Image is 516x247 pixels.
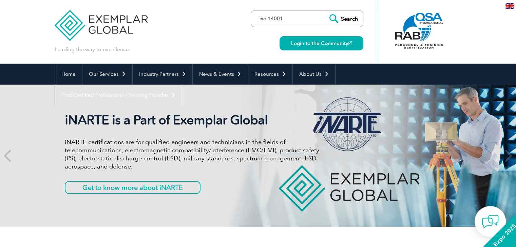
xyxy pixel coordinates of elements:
[248,64,292,85] a: Resources
[348,41,352,45] img: open_square.png
[482,213,499,230] img: contact-chat.png
[133,64,192,85] a: Industry Partners
[65,181,200,194] a: Get to know more about iNARTE
[55,64,82,85] a: Home
[65,112,319,128] h2: iNARTE is a Part of Exemplar Global
[293,64,335,85] a: About Us
[193,64,248,85] a: News & Events
[280,36,363,50] a: Login to the Community
[55,85,182,106] a: Find Certified Professional / Training Provider
[326,10,363,27] input: Search
[65,138,319,171] p: iNARTE certifications are for qualified engineers and technicians in the fields of telecommunicat...
[82,64,132,85] a: Our Services
[55,46,129,53] p: Leading the way to excellence
[505,3,514,9] img: en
